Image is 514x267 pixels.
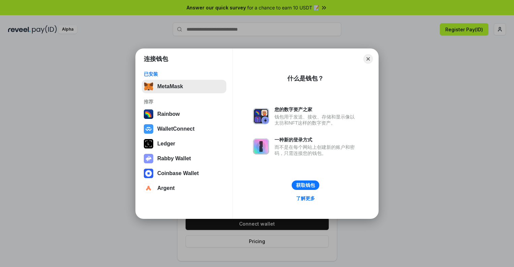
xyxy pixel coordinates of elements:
button: Coinbase Wallet [142,167,226,180]
button: MetaMask [142,80,226,93]
button: 获取钱包 [292,180,319,190]
div: 一种新的登录方式 [275,137,358,143]
img: svg+xml,%3Csvg%20xmlns%3D%22http%3A%2F%2Fwww.w3.org%2F2000%2Fsvg%22%20width%3D%2228%22%20height%3... [144,139,153,148]
div: 钱包用于发送、接收、存储和显示像以太坊和NFT这样的数字资产。 [275,114,358,126]
button: Rabby Wallet [142,152,226,165]
img: svg+xml,%3Csvg%20xmlns%3D%22http%3A%2F%2Fwww.w3.org%2F2000%2Fsvg%22%20fill%3D%22none%22%20viewBox... [144,154,153,163]
div: 推荐 [144,99,224,105]
button: Argent [142,181,226,195]
button: Ledger [142,137,226,151]
div: MetaMask [157,84,183,90]
img: svg+xml,%3Csvg%20width%3D%22120%22%20height%3D%22120%22%20viewBox%3D%220%200%20120%20120%22%20fil... [144,109,153,119]
div: Rainbow [157,111,180,117]
div: Argent [157,185,175,191]
div: WalletConnect [157,126,195,132]
img: svg+xml,%3Csvg%20width%3D%2228%22%20height%3D%2228%22%20viewBox%3D%220%200%2028%2028%22%20fill%3D... [144,124,153,134]
div: Ledger [157,141,175,147]
button: Rainbow [142,107,226,121]
div: 已安装 [144,71,224,77]
div: 您的数字资产之家 [275,106,358,112]
img: svg+xml,%3Csvg%20width%3D%2228%22%20height%3D%2228%22%20viewBox%3D%220%200%2028%2028%22%20fill%3D... [144,169,153,178]
img: svg+xml,%3Csvg%20xmlns%3D%22http%3A%2F%2Fwww.w3.org%2F2000%2Fsvg%22%20fill%3D%22none%22%20viewBox... [253,108,269,124]
img: svg+xml,%3Csvg%20width%3D%2228%22%20height%3D%2228%22%20viewBox%3D%220%200%2028%2028%22%20fill%3D... [144,183,153,193]
div: Rabby Wallet [157,156,191,162]
button: Close [363,54,373,64]
button: WalletConnect [142,122,226,136]
div: 而不是在每个网站上创建新的账户和密码，只需连接您的钱包。 [275,144,358,156]
div: 什么是钱包？ [287,74,324,82]
img: svg+xml,%3Csvg%20fill%3D%22none%22%20height%3D%2233%22%20viewBox%3D%220%200%2035%2033%22%20width%... [144,82,153,91]
div: 获取钱包 [296,182,315,188]
a: 了解更多 [292,194,319,203]
img: svg+xml,%3Csvg%20xmlns%3D%22http%3A%2F%2Fwww.w3.org%2F2000%2Fsvg%22%20fill%3D%22none%22%20viewBox... [253,138,269,155]
h1: 连接钱包 [144,55,168,63]
div: Coinbase Wallet [157,170,199,176]
div: 了解更多 [296,195,315,201]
